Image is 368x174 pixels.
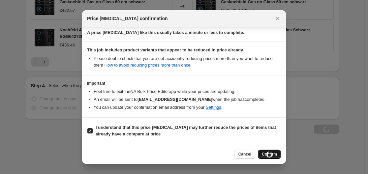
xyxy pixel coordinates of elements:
span: Cancel [238,152,251,157]
a: Settings [206,105,221,110]
button: Cancel [234,150,255,159]
li: Feel free to exit the NA Bulk Price Editor app while your prices are updating. [94,88,281,95]
li: You can update your confirmation email address from your . [94,104,281,111]
button: Close [273,14,282,23]
b: I understand that this price [MEDICAL_DATA] may further reduce the prices of items that already h... [96,125,276,136]
a: How to avoid reducing prices more than once [105,63,191,68]
b: This job includes product variants that appear to be reduced in price already [87,47,243,52]
li: Please double check that you are not accidently reducing prices more than you want to reduce them [94,55,281,69]
span: Price [MEDICAL_DATA] confirmation [87,15,168,22]
b: [EMAIL_ADDRESS][DOMAIN_NAME] [138,97,212,102]
li: An email will be sent to when the job has completed . [94,96,281,103]
h3: Important [87,81,281,86]
b: A price [MEDICAL_DATA] like this usually takes a minute or less to complete. [87,30,244,35]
